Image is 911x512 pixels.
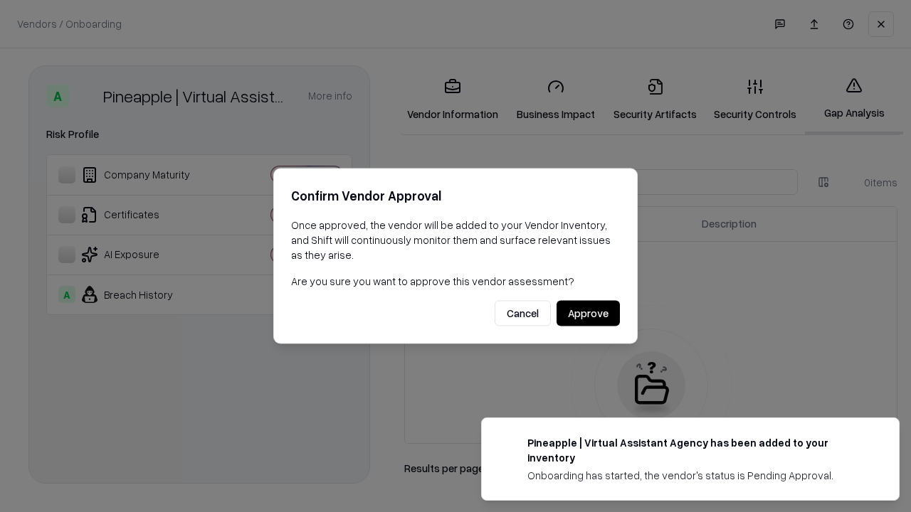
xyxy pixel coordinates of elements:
div: Onboarding has started, the vendor's status is Pending Approval. [527,468,865,483]
button: Approve [557,301,620,326]
p: Once approved, the vendor will be added to your Vendor Inventory, and Shift will continuously mon... [291,218,620,262]
div: Pineapple | Virtual Assistant Agency has been added to your inventory [527,435,865,465]
h2: Confirm Vendor Approval [291,186,620,206]
button: Cancel [495,301,551,326]
img: trypineapple.com [499,435,516,452]
p: Are you sure you want to approve this vendor assessment? [291,274,620,289]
